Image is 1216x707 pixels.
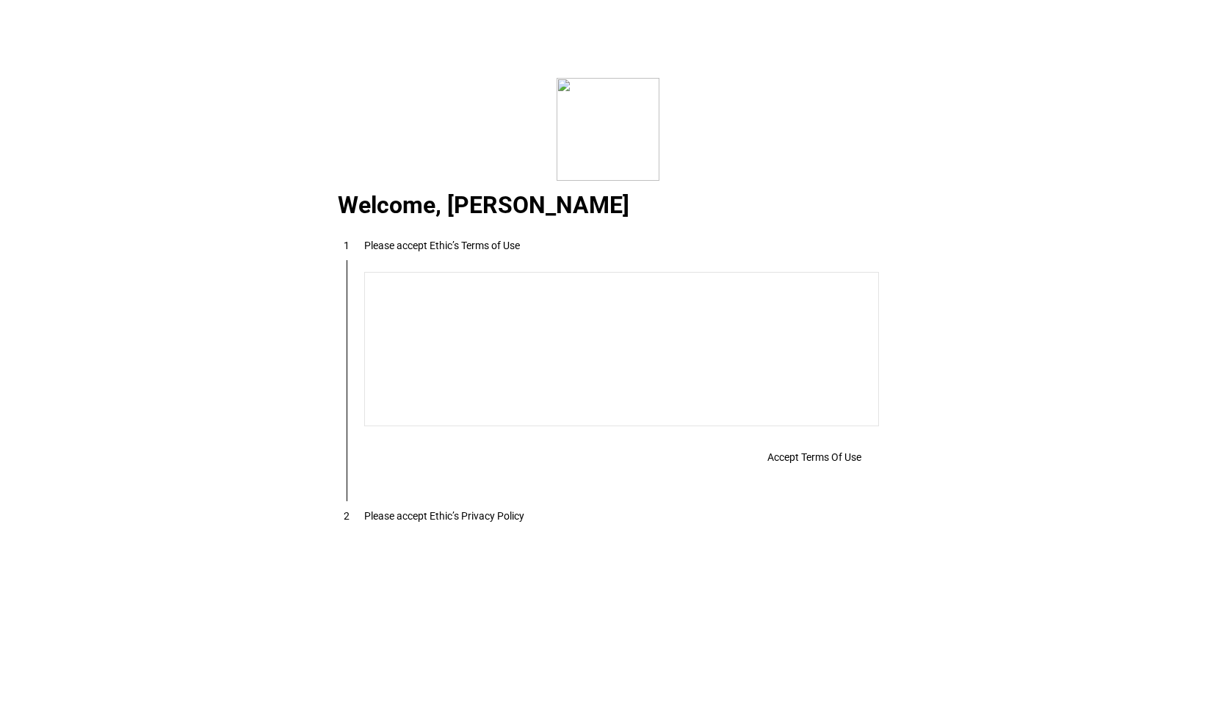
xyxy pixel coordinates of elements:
img: corporate.svg [557,78,659,181]
span: 1 [344,240,350,251]
div: Welcome, [PERSON_NAME] [320,198,897,215]
div: Please accept Ethic’s Terms of Use [364,240,520,251]
div: Please accept Ethic’s Privacy Policy [364,510,524,522]
span: 2 [344,510,350,522]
